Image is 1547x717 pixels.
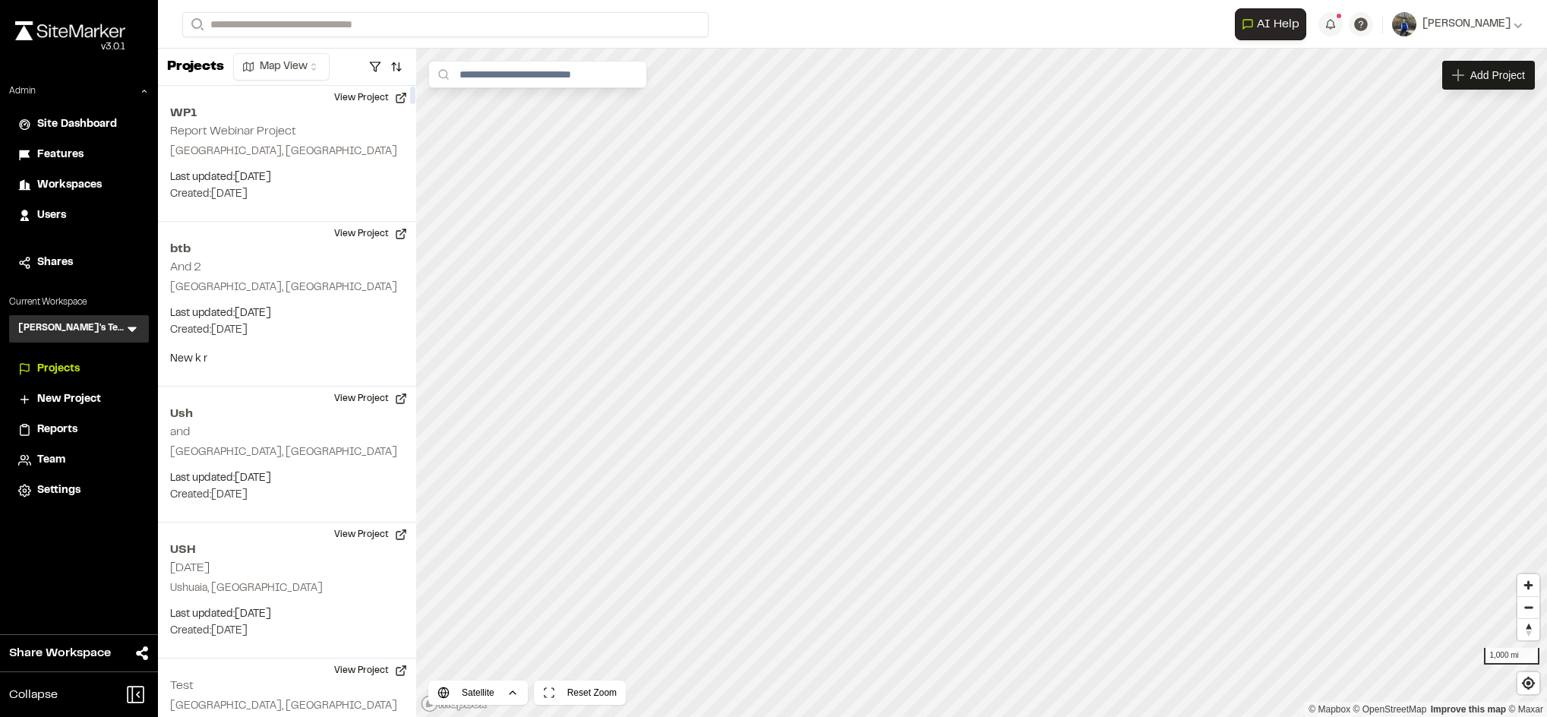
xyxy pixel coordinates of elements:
h2: Ush [170,405,404,423]
button: Satellite [428,681,528,705]
span: Shares [37,254,73,271]
h2: USH [170,541,404,559]
p: Current Workspace [9,295,149,309]
a: Mapbox [1309,704,1350,715]
div: Open AI Assistant [1235,8,1312,40]
p: Projects [167,57,224,77]
button: Reset bearing to north [1517,618,1539,640]
button: Reset Zoom [534,681,626,705]
p: Ushuaia, [GEOGRAPHIC_DATA] [170,580,404,597]
p: New k r [170,351,404,368]
h2: Test [170,681,194,691]
span: Collapse [9,686,58,704]
p: Admin [9,84,36,98]
span: Workspaces [37,177,102,194]
p: [GEOGRAPHIC_DATA], [GEOGRAPHIC_DATA] [170,144,404,160]
a: Workspaces [18,177,140,194]
span: Features [37,147,84,163]
span: Zoom out [1517,597,1539,618]
span: [PERSON_NAME] [1422,16,1511,33]
h2: and [170,427,190,437]
p: [GEOGRAPHIC_DATA], [GEOGRAPHIC_DATA] [170,280,404,296]
button: View Project [325,86,416,110]
a: Maxar [1508,704,1543,715]
span: Site Dashboard [37,116,117,133]
span: New Project [37,391,101,408]
span: Add Project [1470,68,1525,83]
canvas: Map [416,49,1547,717]
p: Last updated: [DATE] [170,606,404,623]
img: User [1392,12,1416,36]
h2: And 2 [170,262,201,273]
div: Oh geez...please don't... [15,40,125,54]
a: Mapbox logo [421,695,488,712]
a: Reports [18,422,140,438]
h2: Report Webinar Project [170,126,296,137]
div: 1,000 mi [1484,648,1539,665]
span: AI Help [1257,15,1299,33]
a: Map feedback [1431,704,1506,715]
a: Team [18,452,140,469]
p: Last updated: [DATE] [170,305,404,322]
span: Share Workspace [9,644,111,662]
p: Created: [DATE] [170,322,404,339]
a: Site Dashboard [18,116,140,133]
button: View Project [325,523,416,547]
span: Reports [37,422,77,438]
a: Settings [18,482,140,499]
span: Reset bearing to north [1517,619,1539,640]
a: Shares [18,254,140,271]
p: [GEOGRAPHIC_DATA], [GEOGRAPHIC_DATA] [170,698,404,715]
button: [PERSON_NAME] [1392,12,1523,36]
button: Open AI Assistant [1235,8,1306,40]
p: Last updated: [DATE] [170,470,404,487]
p: Created: [DATE] [170,623,404,640]
span: Team [37,452,65,469]
p: Last updated: [DATE] [170,169,404,186]
button: View Project [325,659,416,683]
span: Settings [37,482,81,499]
button: Search [182,12,210,37]
img: rebrand.png [15,21,125,40]
p: [GEOGRAPHIC_DATA], [GEOGRAPHIC_DATA] [170,444,404,461]
span: Users [37,207,66,224]
a: Features [18,147,140,163]
p: Created: [DATE] [170,186,404,203]
button: Zoom out [1517,596,1539,618]
button: Find my location [1517,672,1539,694]
p: Created: [DATE] [170,487,404,504]
button: Zoom in [1517,574,1539,596]
h2: btb [170,240,404,258]
span: Projects [37,361,80,377]
h3: [PERSON_NAME]'s Test [18,321,125,336]
h2: [DATE] [170,563,210,573]
a: OpenStreetMap [1353,704,1427,715]
h2: WP1 [170,104,404,122]
button: View Project [325,387,416,411]
a: New Project [18,391,140,408]
button: View Project [325,222,416,246]
a: Projects [18,361,140,377]
a: Users [18,207,140,224]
